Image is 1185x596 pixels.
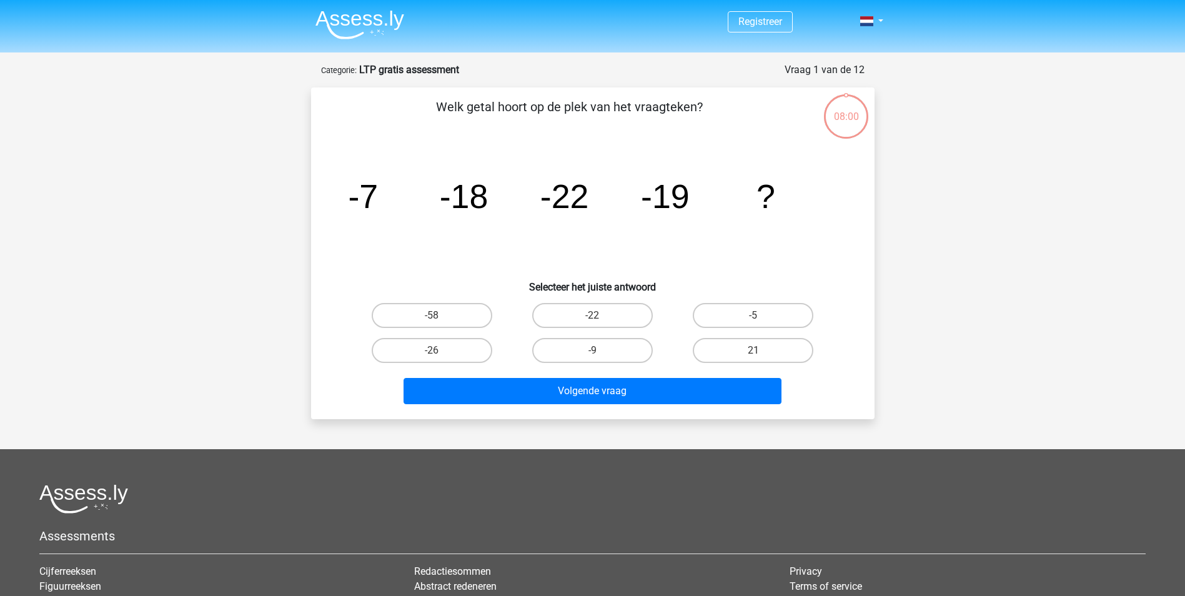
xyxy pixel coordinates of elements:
[331,271,855,293] h6: Selecteer het juiste antwoord
[439,177,488,215] tspan: -18
[372,303,492,328] label: -58
[39,484,128,514] img: Assessly logo
[790,565,822,577] a: Privacy
[540,177,588,215] tspan: -22
[785,62,865,77] div: Vraag 1 van de 12
[321,66,357,75] small: Categorie:
[693,303,813,328] label: -5
[372,338,492,363] label: -26
[823,93,870,124] div: 08:00
[414,580,497,592] a: Abstract redeneren
[39,529,1146,544] h5: Assessments
[756,177,775,215] tspan: ?
[331,97,808,135] p: Welk getal hoort op de plek van het vraagteken?
[693,338,813,363] label: 21
[315,10,404,39] img: Assessly
[359,64,459,76] strong: LTP gratis assessment
[39,565,96,577] a: Cijferreeksen
[532,338,653,363] label: -9
[414,565,491,577] a: Redactiesommen
[532,303,653,328] label: -22
[39,580,101,592] a: Figuurreeksen
[738,16,782,27] a: Registreer
[404,378,781,404] button: Volgende vraag
[348,177,378,215] tspan: -7
[641,177,690,215] tspan: -19
[790,580,862,592] a: Terms of service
